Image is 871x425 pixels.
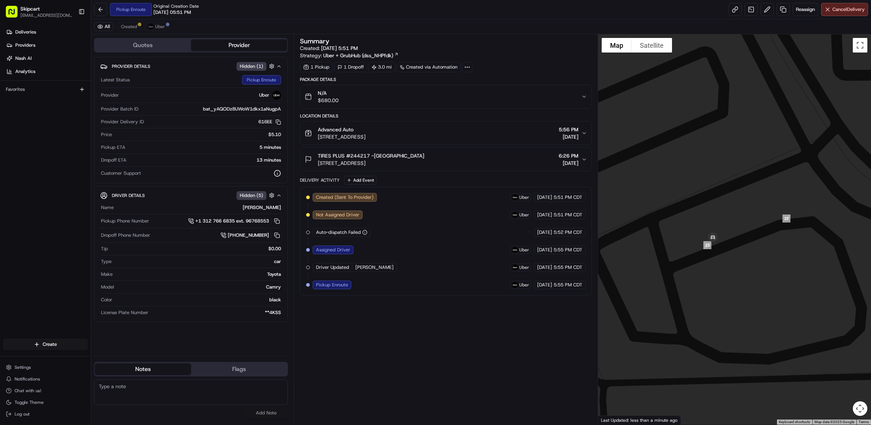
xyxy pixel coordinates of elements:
[554,212,582,218] span: 5:51 PM CDT
[3,39,91,51] a: Providers
[100,189,282,201] button: Driver DetailsHidden (5)
[815,420,854,424] span: Map data ©2025 Google
[112,193,145,198] span: Driver Details
[397,62,461,72] div: Created via Automation
[700,238,714,252] div: 23
[73,124,88,129] span: Pylon
[101,232,150,239] span: Dropoff Phone Number
[554,247,582,253] span: 5:55 PM CDT
[512,212,518,218] img: uber-new-logo.jpeg
[7,70,20,83] img: 1736555255976-a54dd68f-1ca7-489b-9aae-adbdc363a1c4
[129,157,281,163] div: 13 minutes
[25,77,92,83] div: We're available if you need us!
[15,42,35,49] span: Providers
[598,416,681,425] div: Last Updated: less than a minute ago
[853,38,867,53] button: Toggle fullscreen view
[559,159,578,167] span: [DATE]
[15,388,41,394] span: Chat with us!
[512,194,518,200] img: uber-new-logo.jpeg
[512,264,518,270] img: uber-new-logo.jpeg
[316,282,348,288] span: Pickup Enroute
[779,420,810,425] button: Keyboard shortcuts
[3,409,88,419] button: Log out
[124,72,133,81] button: Start new chat
[191,363,287,375] button: Flags
[3,386,88,396] button: Chat with us!
[101,246,108,252] span: Tip
[15,364,31,370] span: Settings
[559,133,578,140] span: [DATE]
[237,62,276,71] button: Hidden (1)
[20,12,73,18] span: [EMAIL_ADDRESS][DOMAIN_NAME]
[7,107,13,112] div: 📗
[115,297,281,303] div: black
[368,62,395,72] div: 3.0 mi
[780,212,793,225] div: 22
[300,148,591,171] button: TIRES PLUS #244217 -[GEOGRAPHIC_DATA][STREET_ADDRESS]6:26 PM[DATE]
[632,38,672,53] button: Show satellite imagery
[519,247,529,253] span: Uber
[195,218,269,224] span: +1 312 766 6835 ext. 96768553
[537,194,552,201] span: [DATE]
[323,52,393,59] span: Uber + GrubHub (dss_NHPfdk)
[3,3,75,20] button: Skipcart[EMAIL_ADDRESS][DOMAIN_NAME]
[240,192,263,199] span: Hidden ( 5 )
[237,191,276,200] button: Hidden (5)
[101,218,149,224] span: Pickup Phone Number
[117,284,281,290] div: Camry
[300,62,333,72] div: 1 Pickup
[796,6,815,13] span: Reassign
[116,271,281,278] div: Toyota
[3,53,91,64] a: Nash AI
[114,258,281,265] div: car
[7,29,133,41] p: Welcome 👋
[7,7,22,22] img: Nash
[101,157,126,163] span: Dropoff ETA
[191,39,287,51] button: Provider
[258,119,281,125] button: 616EE
[4,103,59,116] a: 📗Knowledge Base
[101,271,113,278] span: Make
[101,131,112,138] span: Price
[220,231,281,239] a: [PHONE_NUMBER]
[793,3,818,16] button: Reassign
[228,232,269,239] span: [PHONE_NUMBER]
[25,70,120,77] div: Start new chat
[19,47,120,55] input: Clear
[188,217,281,225] a: +1 312 766 6835 ext. 96768553
[300,177,340,183] div: Delivery Activity
[15,376,40,382] span: Notifications
[101,119,144,125] span: Provider Delivery ID
[318,89,339,97] span: N/A
[3,397,88,407] button: Toggle Theme
[155,24,165,30] span: Uber
[554,282,582,288] span: 5:55 PM CDT
[316,229,361,236] span: Auto-dispatch Failed
[101,77,130,83] span: Latest Status
[316,247,350,253] span: Assigned Driver
[3,374,88,384] button: Notifications
[300,45,358,52] span: Created:
[316,212,359,218] span: Not Assigned Driver
[100,60,282,72] button: Provider DetailsHidden (1)
[537,264,552,271] span: [DATE]
[117,204,281,211] div: [PERSON_NAME]
[519,212,529,218] span: Uber
[118,22,140,31] button: Created
[3,84,88,95] div: Favorites
[300,38,329,45] h3: Summary
[602,38,632,53] button: Show street map
[355,264,394,271] span: [PERSON_NAME]
[519,194,529,200] span: Uber
[600,415,624,425] a: Open this area in Google Maps (opens a new window)
[111,246,281,252] div: $0.00
[300,121,591,145] button: Advanced Auto[STREET_ADDRESS]5:56 PM[DATE]
[321,45,358,51] span: [DATE] 5:51 PM
[59,103,120,116] a: 💻API Documentation
[853,401,867,416] button: Map camera controls
[344,176,376,185] button: Add Event
[203,106,281,112] span: bat_yAQODz8UWoW1dkx1aNugpA
[153,9,191,16] span: [DATE] 05:51 PM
